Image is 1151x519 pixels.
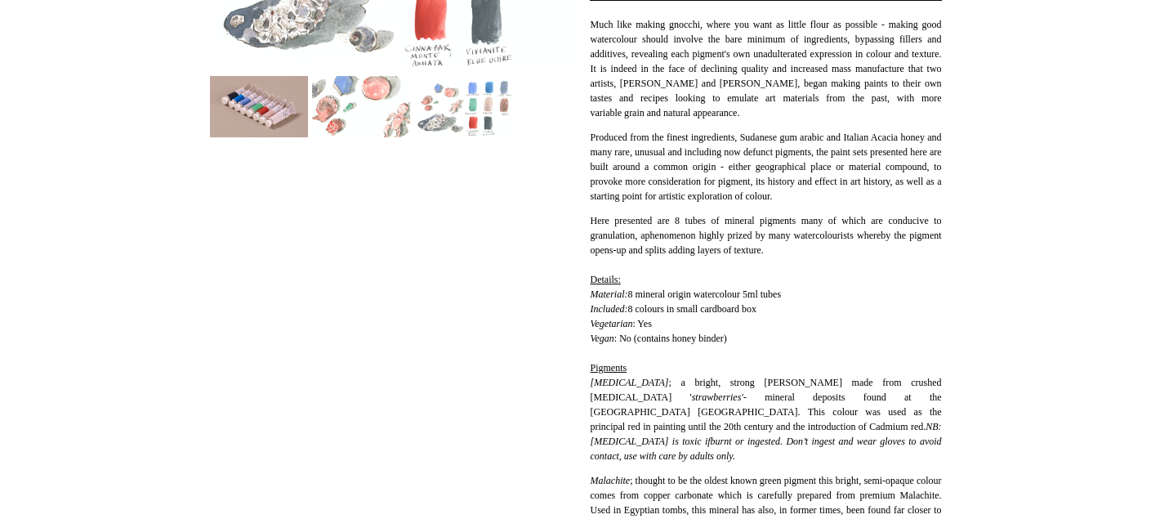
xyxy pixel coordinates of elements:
img: Mineral Origin Natural Pigments Watercolour Set [312,76,410,137]
img: Mineral Origin Natural Pigments Watercolour Set [414,76,512,137]
em: NB: [MEDICAL_DATA] is toxic if burnt or ingested. Don’t ingest and wear gloves to avoid contact, ... [590,421,941,462]
p: Much like making gnocchi, where you want as little flour as possible - making good watercolour sh... [590,17,941,120]
em: Malachite [590,475,630,486]
span: Details: [590,274,620,285]
em: Included: [590,303,627,315]
span: Pigments [590,362,627,374]
em: Material: [590,289,627,300]
p: Produced from the finest ingredients, Sudanese gum arabic and Italian Acacia honey and many rare,... [590,130,941,204]
span: phenomenon highly prized by many watercolourists whereby the pigment opens-up and splits adding l... [590,230,941,374]
img: Mineral Origin Natural Pigments Watercolour Set [210,76,308,137]
em: Vegan [590,333,613,344]
p: Here presented are 8 tubes of mineral pigments many of which are conducive to granulation, a ; a ... [590,213,941,463]
em: [MEDICAL_DATA] [590,377,668,388]
em: strawberries' [692,391,743,403]
em: Vegetarian [590,318,632,329]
